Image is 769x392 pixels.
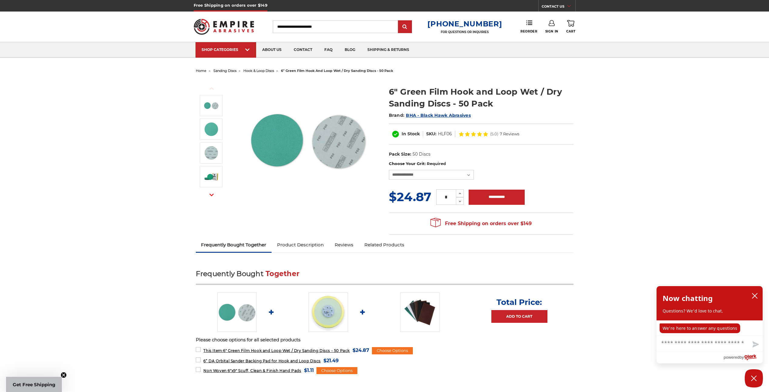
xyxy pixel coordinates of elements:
button: Previous [204,82,219,95]
strong: This Item: [203,348,223,353]
p: Questions? We'd love to chat. [663,308,757,314]
dt: SKU: [426,131,436,137]
a: [PHONE_NUMBER] [427,19,502,28]
img: 6-inch 60-grit green film hook and loop sanding discs with fast cutting aluminum oxide for coarse... [204,98,219,113]
button: Close teaser [61,372,67,378]
small: Required [427,161,446,166]
img: BHA box multi pack with 50 water resistant 6-inch green film hook and loop sanding discs p2000 gr... [204,169,219,184]
a: Cart [566,20,575,33]
div: olark chatbox [656,286,763,363]
span: $24.87 [353,346,369,354]
span: Non Woven 6"x9" Scuff, Clean & Finish Hand Pads [203,368,301,373]
p: Total Price: [497,297,542,307]
button: close chatbox [750,291,760,300]
span: Cart [566,29,575,33]
a: hook & loop discs [243,69,274,73]
div: Get Free ShippingClose teaser [6,377,62,392]
span: 7 Reviews [500,132,519,136]
span: Brand: [389,113,405,118]
span: $21.49 [323,357,339,365]
a: blog [339,42,361,58]
dd: HLF06 [438,131,452,137]
button: Close Chatbox [745,369,763,387]
img: Empire Abrasives [194,15,254,39]
button: Next [204,188,219,201]
a: BHA - Black Hawk Abrasives [406,113,471,118]
span: 6” DA Orbital Sander Backing Pad for Hook and Loop Discs [203,359,321,363]
a: contact [288,42,318,58]
img: 6-inch 120-grit green film hook and loop disc for contour sanding on ferrous and non ferrous surf... [204,122,219,137]
span: powered [724,353,739,361]
a: home [196,69,206,73]
span: Free Shipping on orders over $149 [430,218,532,230]
span: Reorder [520,29,537,33]
span: 6" green film hook and loop wet / dry sanding discs - 50 pack [281,69,393,73]
span: Together [266,269,299,278]
span: Get Free Shipping [13,382,55,387]
div: Choose Options [372,347,413,354]
a: Reviews [329,238,359,252]
input: Submit [399,21,411,33]
p: Please choose options for all selected products [196,336,573,343]
span: In Stock [402,131,420,137]
a: Frequently Bought Together [196,238,272,252]
a: Reorder [520,20,537,33]
span: Sign In [545,29,558,33]
div: Choose Options [316,367,357,374]
a: sanding discs [213,69,236,73]
button: Send message [747,338,763,352]
dt: Pack Size: [389,151,411,157]
span: $1.11 [304,366,314,374]
span: 6" Green Film Hook and Loop Wet / Dry Sanding Discs - 50 Pack [203,348,350,353]
dd: 50 Discs [413,151,430,157]
a: Related Products [359,238,410,252]
a: Product Description [272,238,329,252]
img: 6-inch 60-grit green film hook and loop sanding discs with fast cutting aluminum oxide for coarse... [217,292,257,332]
a: CONTACT US [542,3,575,12]
span: $24.87 [389,189,431,204]
div: SHOP CATEGORIES [202,47,250,52]
p: FOR QUESTIONS OR INQUIRIES [427,30,502,34]
a: Powered by Olark [724,352,763,363]
a: Add to Cart [491,310,547,323]
span: by [740,353,744,361]
h1: 6" Green Film Hook and Loop Wet / Dry Sanding Discs - 50 Pack [389,86,573,110]
span: (5.0) [490,132,498,136]
img: 6-inch ultra fine 2000-grit green film hook & loop disc for metalworking and woodworking applicat... [204,145,219,161]
img: 6-inch 60-grit green film hook and loop sanding discs with fast cutting aluminum oxide for coarse... [248,79,369,201]
p: We're here to answer any questions [660,323,740,333]
a: about us [256,42,288,58]
label: Choose Your Grit: [389,161,573,167]
div: chat [657,320,763,336]
h2: Now chatting [663,292,713,304]
a: shipping & returns [361,42,415,58]
span: Frequently Bought [196,269,263,278]
a: faq [318,42,339,58]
